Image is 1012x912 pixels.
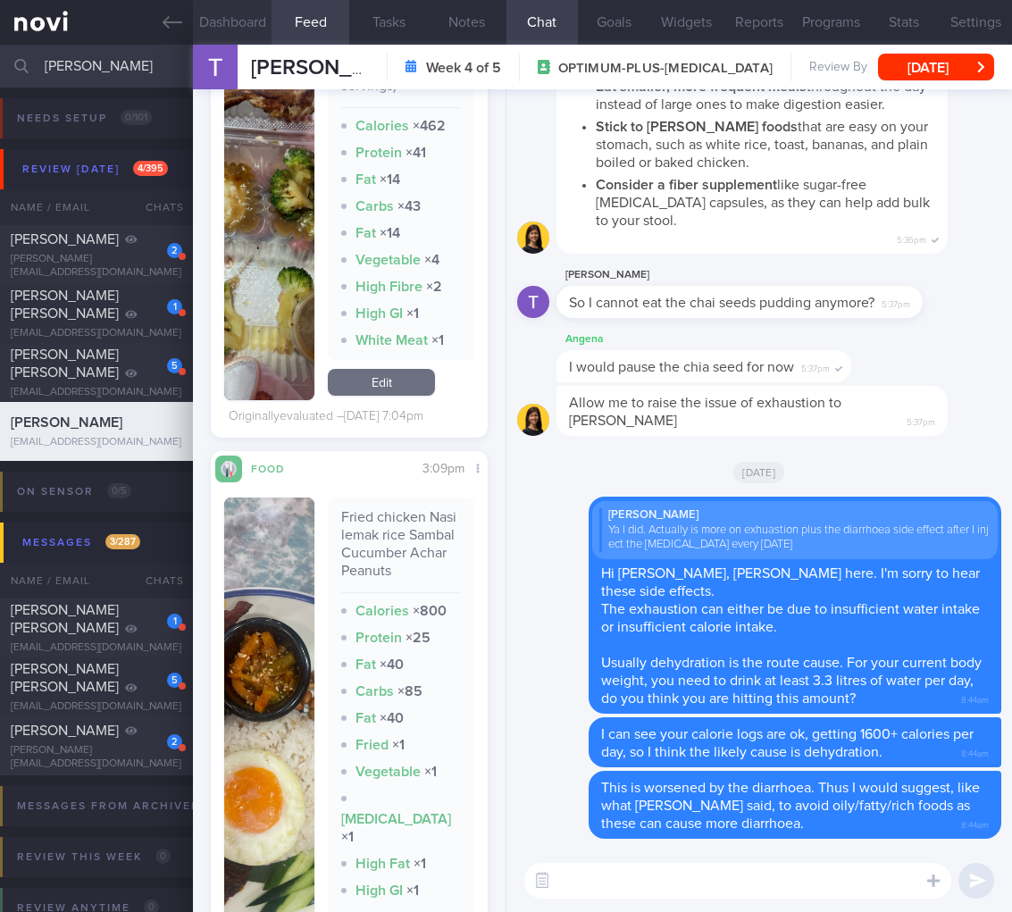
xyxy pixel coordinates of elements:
span: 5:36pm [897,230,926,247]
strong: White Meat [355,333,428,347]
strong: × 43 [397,199,421,213]
strong: × 40 [380,657,404,672]
strong: Protein [355,146,402,160]
strong: Fat [355,172,376,187]
span: [PERSON_NAME] [PERSON_NAME] [11,347,119,380]
span: 3 / 287 [105,534,140,549]
strong: × 14 [380,172,400,187]
span: Usually dehydration is the route cause. For your current body weight, you need to drink at least ... [601,656,982,706]
span: 0 / 5 [107,483,131,498]
div: [EMAIL_ADDRESS][DOMAIN_NAME] [11,327,182,340]
span: 0 / 101 [121,110,152,125]
div: On sensor [13,480,136,504]
strong: Fat [355,711,376,725]
div: Fried chicken Nasi lemak rice Sambal Cucumber Achar Peanuts [341,508,460,593]
div: Ya I did. Actually is more on exhuastion plus the diarrhoea side effect after I inject the [MEDIC... [599,523,991,553]
strong: Fried [355,738,389,752]
span: Hi [PERSON_NAME], [PERSON_NAME] here. I'm sorry to hear these side effects. [601,566,980,598]
strong: × 1 [406,306,419,321]
strong: [MEDICAL_DATA] [341,812,451,826]
span: I can see your calorie logs are ok, getting 1600+ calories per day, so I think the likely cause i... [601,727,974,759]
strong: × 1 [341,830,354,844]
div: Messages from Archived [13,794,240,818]
strong: × 85 [397,684,422,699]
span: 8:44am [961,743,989,760]
div: 2 [167,243,182,258]
span: 0 [155,849,171,864]
span: [PERSON_NAME] [PERSON_NAME] [11,603,119,635]
span: I would pause the chia seed for now [569,360,794,374]
div: Originally evaluated – [DATE] 7:04pm [229,409,423,425]
li: that are easy on your stomach, such as white rice, toast, bananas, and plain boiled or baked chic... [596,113,935,172]
div: [PERSON_NAME] [556,264,976,286]
strong: × 462 [413,119,446,133]
span: 4 / 395 [133,161,168,176]
a: Edit [328,369,435,396]
div: Review [DATE] [18,157,172,181]
strong: × 4 [424,253,439,267]
strong: × 800 [413,604,447,618]
div: [EMAIL_ADDRESS][DOMAIN_NAME] [11,641,182,655]
strong: Calories [355,604,409,618]
span: Allow me to raise the issue of exhaustion to [PERSON_NAME] [569,396,841,428]
span: 3:09pm [422,463,464,475]
span: So I cannot eat the chai seeds pudding anymore? [569,296,874,310]
div: 1 [167,614,182,629]
div: Food [242,460,314,475]
span: Review By [809,60,867,76]
div: Needs setup [13,106,156,130]
span: [PERSON_NAME] [11,415,122,430]
strong: × 41 [406,146,426,160]
strong: Vegetable [355,253,421,267]
strong: × 14 [380,226,400,240]
span: OPTIMUM-PLUS-[MEDICAL_DATA] [558,60,773,78]
div: [PERSON_NAME][EMAIL_ADDRESS][DOMAIN_NAME] [11,253,182,280]
div: [PERSON_NAME] [599,508,991,523]
span: The exhaustion can either be due to insufficient water intake or insufficient calorie intake. [601,602,980,634]
span: This is worsened by the diarrhoea. Thus I would suggest, like what [PERSON_NAME] said, to avoid o... [601,781,980,831]
span: [PERSON_NAME] [PERSON_NAME] [11,662,119,694]
span: 5:37pm [907,412,935,429]
div: 5 [167,358,182,373]
strong: High Fat [355,857,410,871]
strong: Carbs [355,199,394,213]
div: Angena [556,329,905,350]
strong: × 25 [406,631,431,645]
span: [PERSON_NAME] [251,57,417,79]
strong: × 40 [380,711,404,725]
strong: Week 4 of 5 [426,59,501,77]
strong: × 1 [392,738,405,752]
strong: × 1 [406,883,419,898]
strong: Fat [355,226,376,240]
strong: Stick to [PERSON_NAME] foods [596,120,798,134]
div: [EMAIL_ADDRESS][DOMAIN_NAME] [11,436,182,449]
strong: × 1 [431,333,444,347]
li: like sugar-free [MEDICAL_DATA] capsules, as they can help add bulk to your stool. [596,172,935,230]
strong: Calories [355,119,409,133]
span: [PERSON_NAME] [PERSON_NAME] [11,289,119,321]
div: 5 [167,673,182,688]
div: Chats [121,563,193,598]
strong: × 2 [426,280,442,294]
button: [DATE] [878,54,994,80]
div: Chats [121,189,193,225]
strong: × 1 [414,857,426,871]
strong: Protein [355,631,402,645]
strong: High Fibre [355,280,422,294]
strong: Consider a fiber supplement [596,178,777,192]
span: 5:37pm [882,294,910,311]
div: [EMAIL_ADDRESS][DOMAIN_NAME] [11,700,182,714]
span: [DATE] [733,462,784,483]
strong: High GI [355,306,403,321]
div: Messages [18,531,145,555]
div: [EMAIL_ADDRESS][DOMAIN_NAME] [11,386,182,399]
div: [PERSON_NAME][EMAIL_ADDRESS][DOMAIN_NAME] [11,744,182,771]
span: [PERSON_NAME] [11,232,119,247]
span: [PERSON_NAME] [11,724,119,738]
strong: Vegetable [355,765,421,779]
div: 1 [167,299,182,314]
span: 5:37pm [801,358,830,375]
span: 8:44am [961,815,989,832]
strong: High GI [355,883,403,898]
div: Review this week [13,845,175,869]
